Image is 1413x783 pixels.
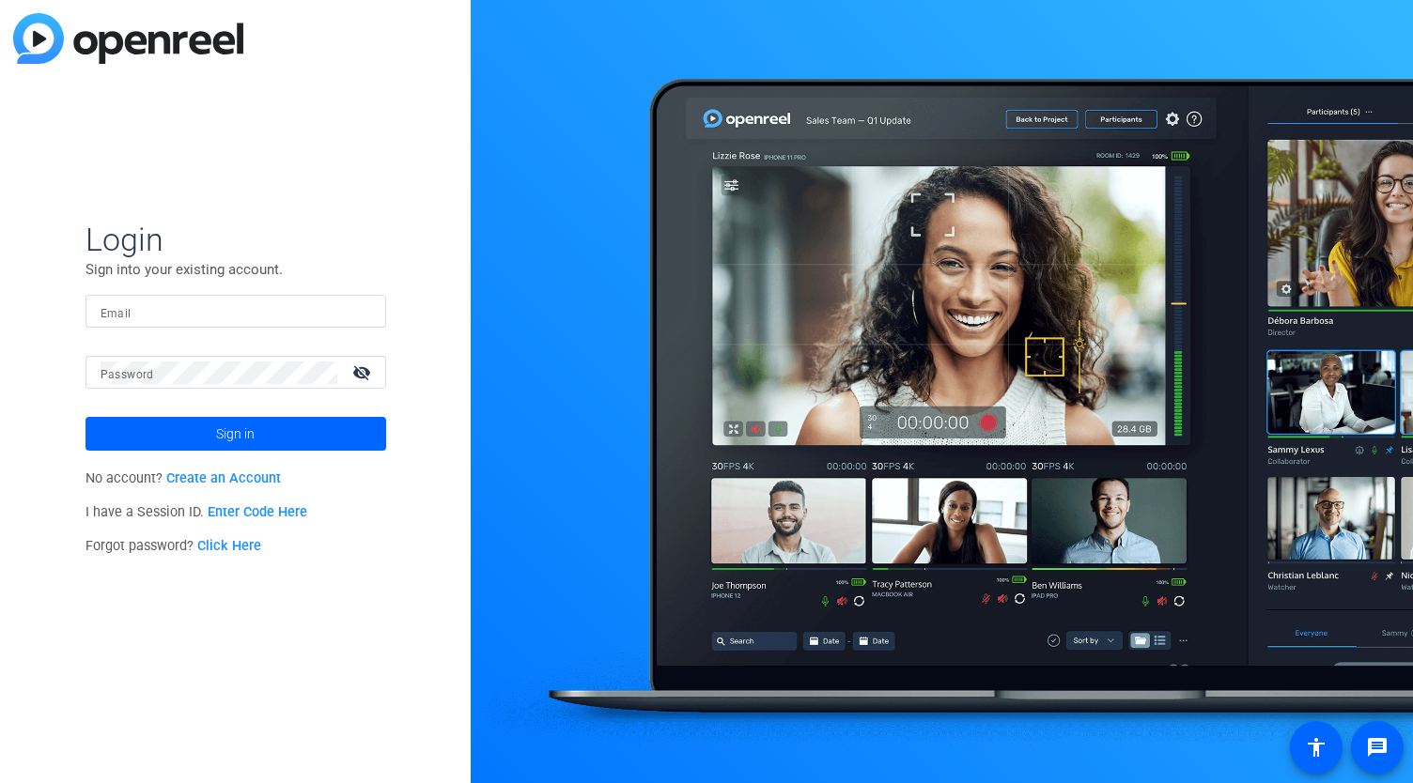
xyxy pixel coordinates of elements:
a: Create an Account [166,470,281,486]
mat-label: Password [101,368,154,381]
a: Click Here [197,538,261,554]
span: I have a Session ID. [85,504,308,520]
mat-icon: message [1366,736,1389,759]
span: Forgot password? [85,538,262,554]
span: No account? [85,470,282,486]
input: Enter Email Address [101,300,371,323]
mat-icon: visibility_off [341,359,386,386]
span: Login [85,220,386,259]
p: Sign into your existing account. [85,259,386,280]
button: Sign in [85,417,386,451]
mat-icon: accessibility [1305,736,1328,759]
img: blue-gradient.svg [13,13,243,64]
mat-label: Email [101,307,132,320]
a: Enter Code Here [208,504,307,520]
span: Sign in [216,410,255,457]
